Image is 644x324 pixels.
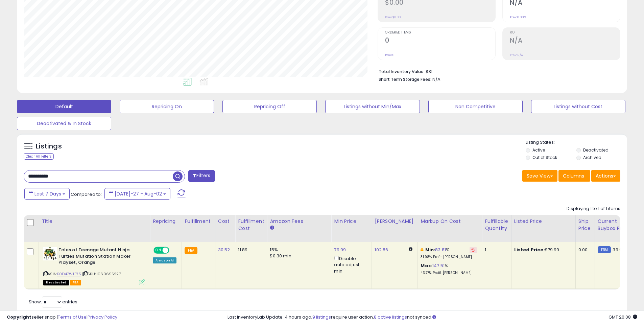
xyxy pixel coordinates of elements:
[36,142,62,151] h5: Listings
[222,100,317,113] button: Repricing Off
[522,170,557,182] button: Save View
[228,314,637,321] div: Last InventoryLab Update: 4 hours ago, require user action, not synced.
[421,263,477,275] div: %
[43,280,69,285] span: All listings that are unavailable for purchase on Amazon for any reason other than out-of-stock
[578,247,590,253] div: 0.00
[591,170,620,182] button: Actions
[7,314,31,320] strong: Copyright
[270,253,326,259] div: $0.30 min
[7,314,117,321] div: seller snap | |
[185,247,197,254] small: FBA
[532,155,557,160] label: Out of Stock
[598,246,611,253] small: FBM
[385,53,395,57] small: Prev: 0
[421,255,477,259] p: 31.98% Profit [PERSON_NAME]
[57,271,81,277] a: B0D47WTP75
[34,190,61,197] span: Last 7 Days
[58,314,87,320] a: Terms of Use
[379,76,431,82] b: Short Term Storage Fees:
[385,31,495,34] span: Ordered Items
[238,218,264,232] div: Fulfillment Cost
[153,257,176,263] div: Amazon AI
[24,188,70,200] button: Last 7 Days
[578,218,592,232] div: Ship Price
[428,100,523,113] button: Non Competitive
[270,247,326,253] div: 15%
[532,147,545,153] label: Active
[563,172,584,179] span: Columns
[514,247,570,253] div: $79.99
[379,69,425,74] b: Total Inventory Value:
[421,271,477,275] p: 43.77% Profit [PERSON_NAME]
[385,15,401,19] small: Prev: $0.00
[510,15,526,19] small: Prev: 0.00%
[510,37,620,46] h2: N/A
[88,314,117,320] a: Privacy Policy
[514,218,573,225] div: Listed Price
[218,247,230,253] a: 30.52
[526,139,627,146] p: Listing States:
[153,218,179,225] div: Repricing
[312,314,331,320] a: 9 listings
[270,218,328,225] div: Amazon Fees
[43,247,57,260] img: 51hzFc47BfL._SL40_.jpg
[375,247,388,253] a: 102.86
[270,225,274,231] small: Amazon Fees.
[609,314,637,320] span: 2025-08-10 20:08 GMT
[29,299,77,305] span: Show: entries
[168,248,179,253] span: OFF
[531,100,625,113] button: Listings without Cost
[425,247,435,253] b: Min:
[514,247,545,253] b: Listed Price:
[613,247,625,253] span: 39.98
[104,188,170,200] button: [DATE]-27 - Aug-02
[510,53,523,57] small: Prev: N/A
[421,218,479,225] div: Markup on Cost
[325,100,420,113] button: Listings without Min/Max
[115,190,162,197] span: [DATE]-27 - Aug-02
[334,247,346,253] a: 79.99
[58,247,141,268] b: Tales of Teenage Mutant Ninja Turtles Mutation Station Maker Playset, Orange
[334,218,369,225] div: Min Price
[218,218,233,225] div: Cost
[70,280,81,285] span: FBA
[583,147,609,153] label: Deactivated
[82,271,121,277] span: | SKU: 1069695227
[188,170,215,182] button: Filters
[421,262,432,269] b: Max:
[71,191,102,198] span: Compared to:
[485,218,508,232] div: Fulfillable Quantity
[421,247,477,259] div: %
[485,247,506,253] div: 1
[583,155,601,160] label: Archived
[379,67,615,75] li: $31
[17,100,111,113] button: Default
[374,314,407,320] a: 8 active listings
[334,255,366,274] div: Disable auto adjust min
[558,170,590,182] button: Columns
[154,248,163,253] span: ON
[510,31,620,34] span: ROI
[385,37,495,46] h2: 0
[432,262,445,269] a: 147.51
[567,206,620,212] div: Displaying 1 to 1 of 1 items
[375,218,415,225] div: [PERSON_NAME]
[598,218,633,232] div: Current Buybox Price
[120,100,214,113] button: Repricing On
[432,76,440,83] span: N/A
[42,218,147,225] div: Title
[17,117,111,130] button: Deactivated & In Stock
[43,247,145,284] div: ASIN:
[238,247,262,253] div: 11.89
[435,247,446,253] a: 83.81
[185,218,212,225] div: Fulfillment
[418,215,482,242] th: The percentage added to the cost of goods (COGS) that forms the calculator for Min & Max prices.
[24,153,54,160] div: Clear All Filters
